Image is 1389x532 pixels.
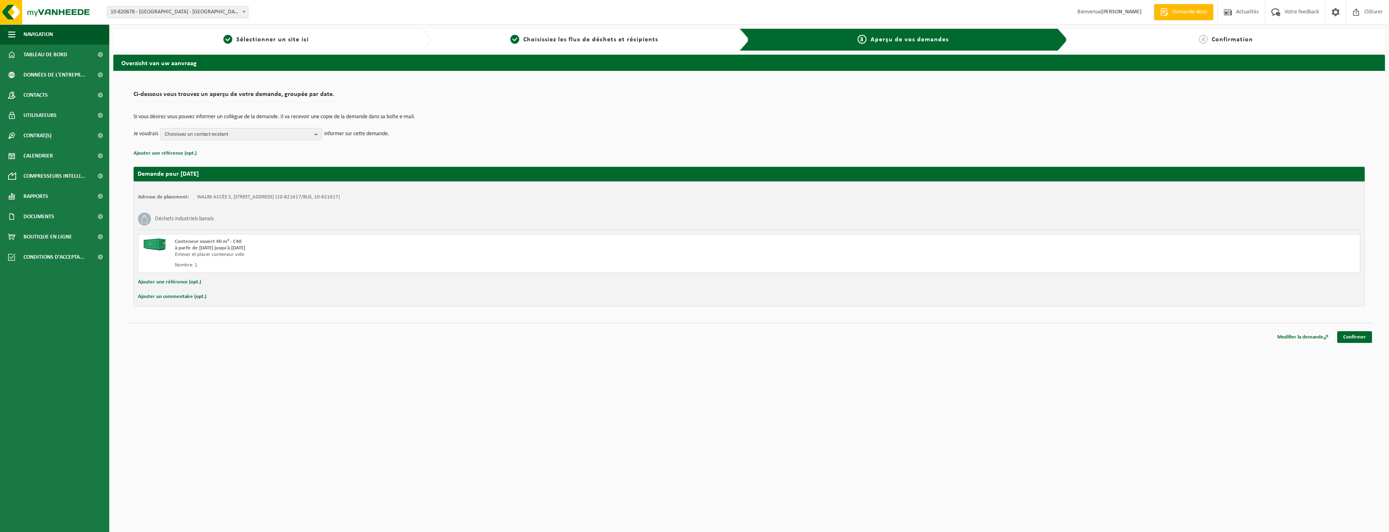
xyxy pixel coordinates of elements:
[165,128,311,140] span: Choisissez un contact existant
[23,85,48,105] span: Contacts
[175,239,242,244] span: Conteneur ouvert 40 m³ - C40
[1101,9,1142,15] strong: [PERSON_NAME]
[160,128,322,140] button: Choisissez un contact existant
[134,91,1365,102] h2: Ci-dessous vous trouvez un aperçu de votre demande, groupée par date.
[23,166,85,186] span: Compresseurs intelli...
[23,65,85,85] span: Données de l'entrepr...
[107,6,248,18] span: 10-820678 - WALIBI - WAVRE
[23,45,67,65] span: Tableau de bord
[23,206,54,227] span: Documents
[23,126,51,146] span: Contrat(s)
[134,148,197,159] button: Ajouter une référence (opt.)
[23,105,57,126] span: Utilisateurs
[117,35,415,45] a: 1Sélectionner un site ici
[197,194,340,200] td: WALIBI ACCÈS 5, [STREET_ADDRESS] (10-821617/BUS, 10-821617)
[175,245,245,251] strong: à partir de [DATE] jusqu'à [DATE]
[107,6,248,18] span: 10-820678 - WALIBI - WAVRE
[142,238,167,251] img: HK-XC-40-GN-00.png
[223,35,232,44] span: 1
[1154,4,1213,20] a: Demande devis
[1170,8,1209,16] span: Demande devis
[138,171,199,177] strong: Demande pour [DATE]
[1337,331,1372,343] a: Confirmer
[871,36,949,43] span: Aperçu de vos demandes
[138,194,189,200] strong: Adresse de placement:
[113,55,1385,70] h2: Overzicht van uw aanvraag
[138,292,206,302] button: Ajouter un commentaire (opt.)
[1271,331,1335,343] a: Modifier la demande
[435,35,733,45] a: 2Choisissiez les flux de déchets et récipients
[236,36,309,43] span: Sélectionner un site ici
[155,213,214,226] h3: Déchets industriels banals
[138,277,201,287] button: Ajouter une référence (opt.)
[510,35,519,44] span: 2
[23,247,85,267] span: Conditions d'accepta...
[523,36,658,43] span: Choisissiez les flux de déchets et récipients
[175,251,782,258] div: Enlever et placer conteneur vide
[23,24,53,45] span: Navigation
[175,262,782,268] div: Nombre: 1
[858,35,867,44] span: 3
[23,146,53,166] span: Calendrier
[1199,35,1208,44] span: 4
[23,186,48,206] span: Rapports
[134,114,1365,120] p: Si vous désirez vous pouvez informer un collègue de la demande. Il va recevoir une copie de la de...
[134,128,158,140] p: Je voudrais
[1212,36,1253,43] span: Confirmation
[23,227,72,247] span: Boutique en ligne
[324,128,389,140] p: informer sur cette demande.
